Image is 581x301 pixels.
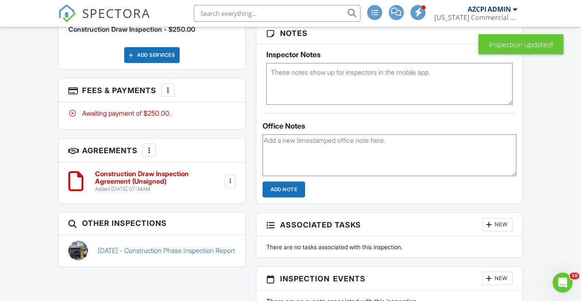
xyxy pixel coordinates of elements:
[194,5,361,22] input: Search everything...
[553,273,573,293] iframe: Intercom live chat
[333,273,366,284] span: Events
[68,109,235,118] div: Awaiting payment of $250.00.
[280,273,330,284] span: Inspection
[261,243,518,251] div: There are no tasks associated with this inspection.
[58,139,245,162] h3: Agreements
[256,23,523,44] h3: Notes
[68,25,195,33] span: Construction Draw Inspection - $250.00
[98,246,235,255] a: [DATE] - Construction Phase Inspection Report
[434,13,518,22] div: Arizona Commercial Property Inspections
[478,34,563,54] div: Inspection updated!
[95,170,223,185] h6: Construction Draw Inspection Agreement (Unsigned)
[482,218,513,231] div: New
[95,170,223,192] a: Construction Draw Inspection Agreement (Unsigned) Added [DATE] 07:34AM
[266,51,513,59] h5: Inspector Notes
[468,5,511,13] div: AZCPI ADMIN
[58,11,150,29] a: SPECTORA
[95,186,223,192] div: Added [DATE] 07:34AM
[280,219,361,230] span: Associated Tasks
[82,4,150,22] span: SPECTORA
[58,4,76,23] img: The Best Home Inspection Software - Spectora
[58,78,245,102] h3: Fees & Payments
[263,182,305,197] input: Add Note
[482,272,513,285] div: New
[124,47,180,63] div: Add Services
[58,212,245,234] h3: Other Inspections
[570,273,579,279] span: 10
[263,122,516,130] div: Office Notes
